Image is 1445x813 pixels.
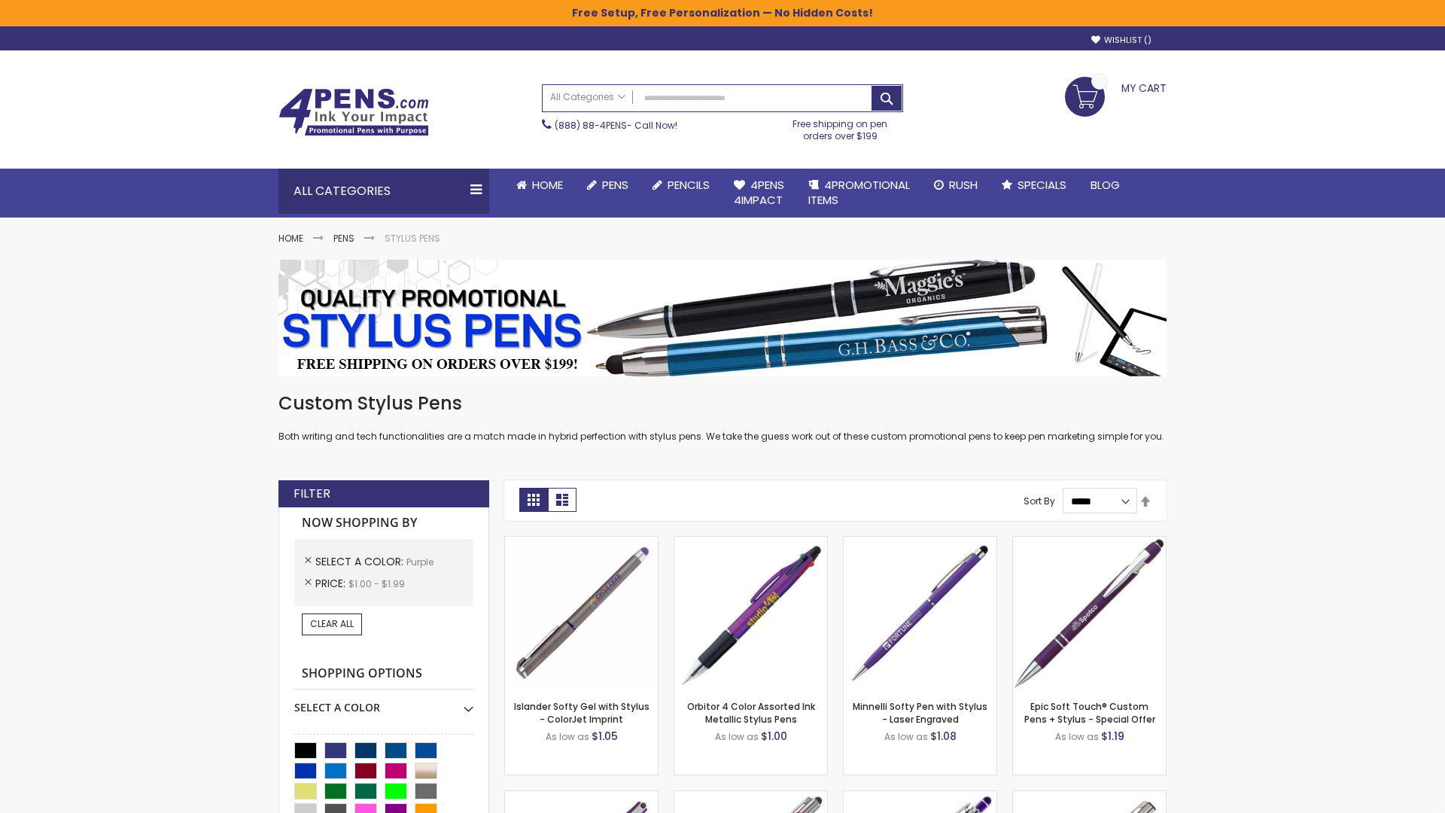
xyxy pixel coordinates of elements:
[294,507,473,539] strong: Now Shopping by
[1018,177,1066,193] span: Specials
[602,177,628,193] span: Pens
[514,700,649,725] a: Islander Softy Gel with Stylus - ColorJet Imprint
[734,177,784,208] span: 4Pens 4impact
[990,169,1078,202] a: Specials
[543,85,633,110] a: All Categories
[1091,177,1120,193] span: Blog
[853,700,987,725] a: Minnelli Softy Pen with Stylus - Laser Engraved
[1013,790,1166,803] a: Tres-Chic Touch Pen - Standard Laser-Purple
[532,177,563,193] span: Home
[1101,729,1124,744] span: $1.19
[505,537,658,690] img: Islander Softy Gel with Stylus - ColorJet Imprint-Purple
[406,556,433,568] span: Purple
[844,790,996,803] a: Phoenix Softy with Stylus Pen - Laser-Purple
[278,391,1167,416] h1: Custom Stylus Pens
[294,486,330,502] strong: Filter
[687,700,815,725] a: Orbitor 4 Color Assorted Ink Metallic Stylus Pens
[1091,35,1151,46] a: Wishlist
[348,577,405,590] span: $1.00 - $1.99
[278,88,429,136] img: 4Pens Custom Pens and Promotional Products
[668,177,710,193] span: Pencils
[674,536,827,549] a: Orbitor 4 Color Assorted Ink Metallic Stylus Pens-Purple
[884,730,928,743] span: As low as
[1024,495,1055,507] label: Sort By
[796,169,922,218] a: 4PROMOTIONALITEMS
[294,658,473,690] strong: Shopping Options
[1024,700,1155,725] a: Epic Soft Touch® Custom Pens + Stylus - Special Offer
[385,232,440,245] strong: Stylus Pens
[519,488,548,512] strong: Grid
[278,391,1167,443] div: Both writing and tech functionalities are a match made in hybrid perfection with stylus pens. We ...
[922,169,990,202] a: Rush
[555,119,677,132] span: - Call Now!
[278,232,303,245] a: Home
[1013,536,1166,549] a: 4P-MS8B-Purple
[715,730,759,743] span: As low as
[674,790,827,803] a: Tres-Chic with Stylus Metal Pen - Standard Laser-Purple
[315,554,406,569] span: Select A Color
[278,260,1167,376] img: Stylus Pens
[505,536,658,549] a: Islander Softy Gel with Stylus - ColorJet Imprint-Purple
[674,537,827,690] img: Orbitor 4 Color Assorted Ink Metallic Stylus Pens-Purple
[777,112,904,142] div: Free shipping on pen orders over $199
[640,169,722,202] a: Pencils
[278,169,489,214] div: All Categories
[555,119,627,132] a: (888) 88-4PENS
[808,177,910,208] span: 4PROMOTIONAL ITEMS
[333,232,354,245] a: Pens
[575,169,640,202] a: Pens
[504,169,575,202] a: Home
[1013,537,1166,690] img: 4P-MS8B-Purple
[302,614,362,635] a: Clear All
[949,177,978,193] span: Rush
[844,537,996,690] img: Minnelli Softy Pen with Stylus - Laser Engraved-Purple
[722,169,796,218] a: 4Pens4impact
[761,729,787,744] span: $1.00
[315,576,348,591] span: Price
[505,790,658,803] a: Avendale Velvet Touch Stylus Gel Pen-Purple
[1055,730,1099,743] span: As low as
[592,729,618,744] span: $1.05
[294,690,473,715] div: Select A Color
[310,617,354,630] span: Clear All
[550,91,625,103] span: All Categories
[546,730,589,743] span: As low as
[1078,169,1132,202] a: Blog
[930,729,957,744] span: $1.08
[844,536,996,549] a: Minnelli Softy Pen with Stylus - Laser Engraved-Purple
